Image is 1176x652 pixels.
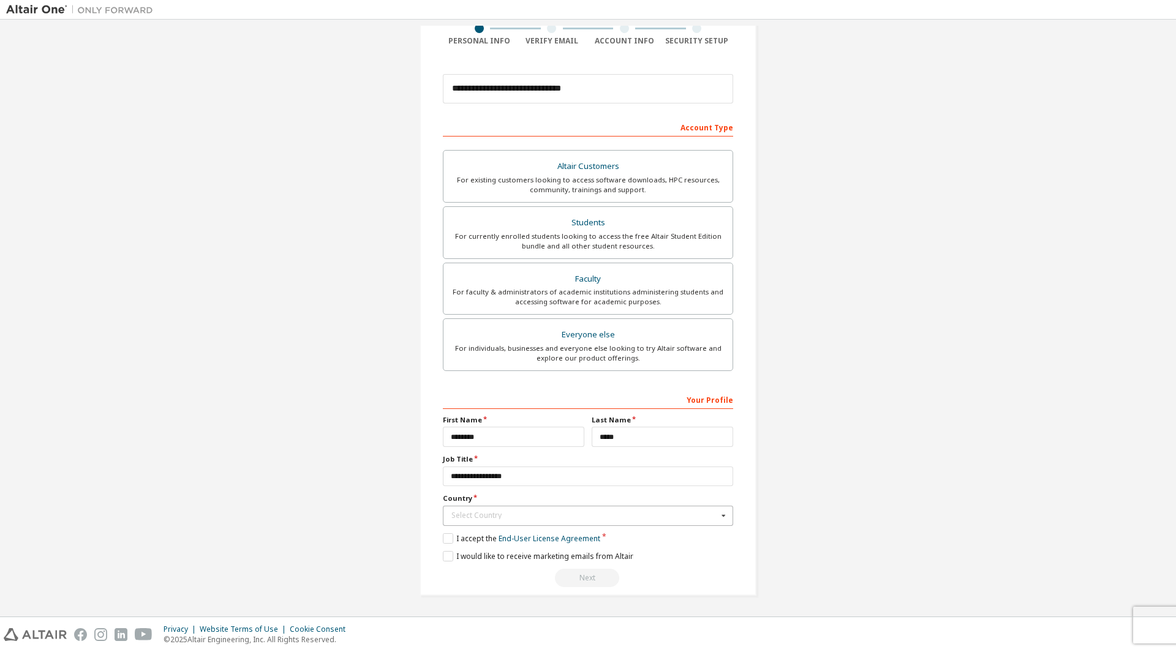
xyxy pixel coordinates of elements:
[588,36,661,46] div: Account Info
[592,415,733,425] label: Last Name
[94,628,107,641] img: instagram.svg
[451,287,725,307] div: For faculty & administrators of academic institutions administering students and accessing softwa...
[451,343,725,363] div: For individuals, businesses and everyone else looking to try Altair software and explore our prod...
[451,214,725,231] div: Students
[6,4,159,16] img: Altair One
[451,512,718,519] div: Select Country
[4,628,67,641] img: altair_logo.svg
[451,175,725,195] div: For existing customers looking to access software downloads, HPC resources, community, trainings ...
[200,624,290,634] div: Website Terms of Use
[443,493,733,503] label: Country
[443,415,584,425] label: First Name
[164,634,353,645] p: © 2025 Altair Engineering, Inc. All Rights Reserved.
[443,533,600,544] label: I accept the
[516,36,589,46] div: Verify Email
[443,551,633,561] label: I would like to receive marketing emails from Altair
[451,158,725,175] div: Altair Customers
[443,36,516,46] div: Personal Info
[451,231,725,251] div: For currently enrolled students looking to access the free Altair Student Edition bundle and all ...
[661,36,734,46] div: Security Setup
[135,628,153,641] img: youtube.svg
[499,533,600,544] a: End-User License Agreement
[443,454,733,464] label: Job Title
[451,271,725,288] div: Faculty
[443,117,733,137] div: Account Type
[115,628,127,641] img: linkedin.svg
[451,326,725,343] div: Everyone else
[74,628,87,641] img: facebook.svg
[290,624,353,634] div: Cookie Consent
[443,569,733,587] div: Read and acccept EULA to continue
[164,624,200,634] div: Privacy
[443,389,733,409] div: Your Profile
